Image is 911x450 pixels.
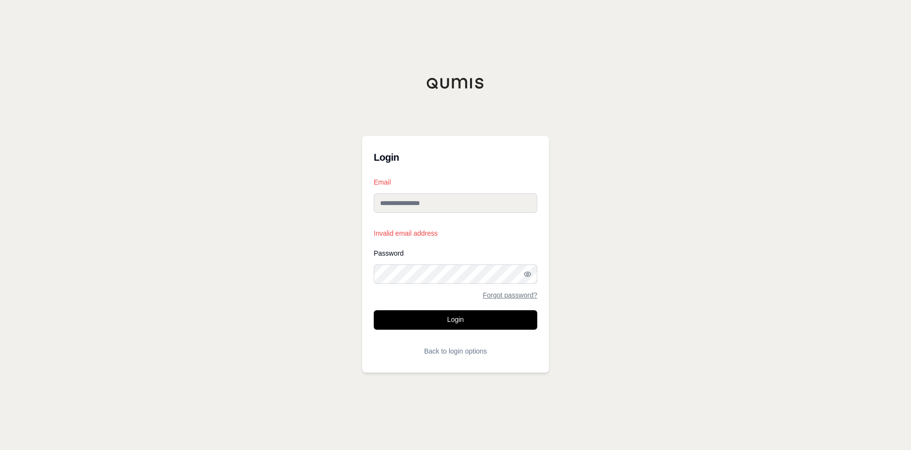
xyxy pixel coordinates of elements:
[374,310,537,330] button: Login
[374,179,537,186] label: Email
[374,228,537,238] p: Invalid email address
[374,341,537,361] button: Back to login options
[483,292,537,299] a: Forgot password?
[374,148,537,167] h3: Login
[374,250,537,257] label: Password
[426,77,485,89] img: Qumis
